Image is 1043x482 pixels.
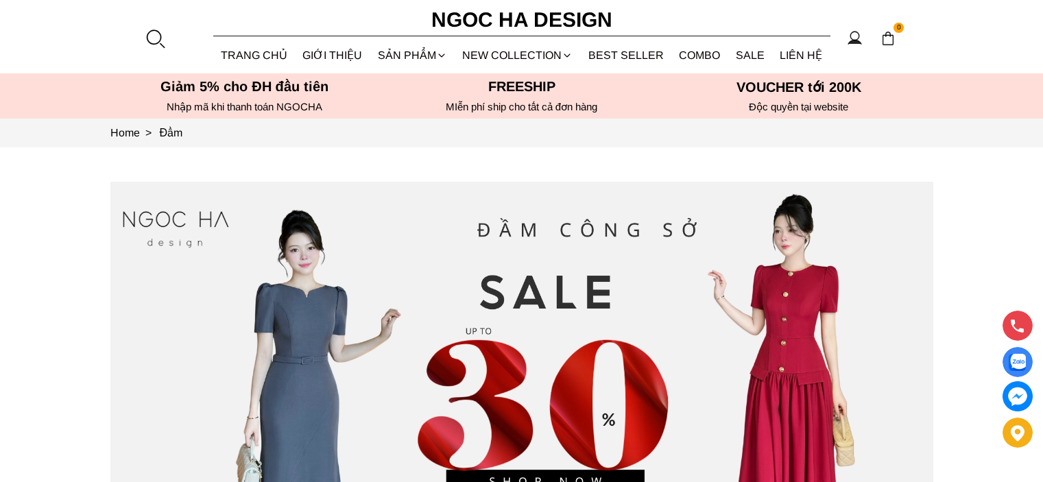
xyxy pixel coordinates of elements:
[213,37,296,73] a: TRANG CHỦ
[581,37,672,73] a: BEST SELLER
[295,37,370,73] a: GIỚI THIỆU
[880,31,896,46] img: img-CART-ICON-ksit0nf1
[110,127,160,138] a: Link to Home
[419,3,625,36] a: Ngoc Ha Design
[728,37,773,73] a: SALE
[167,101,322,112] font: Nhập mã khi thanh toán NGOCHA
[664,101,933,113] h6: Độc quyền tại website
[664,79,933,95] h5: VOUCHER tới 200K
[160,79,328,94] font: Giảm 5% cho ĐH đầu tiên
[160,127,183,138] a: Link to Đầm
[1003,347,1033,377] a: Display image
[140,127,157,138] span: >
[488,79,555,94] font: Freeship
[772,37,830,73] a: LIÊN HỆ
[894,23,904,34] span: 0
[671,37,728,73] a: Combo
[1003,381,1033,411] a: messenger
[455,37,581,73] a: NEW COLLECTION
[387,101,656,113] h6: MIễn phí ship cho tất cả đơn hàng
[1009,354,1026,371] img: Display image
[370,37,455,73] div: SẢN PHẨM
